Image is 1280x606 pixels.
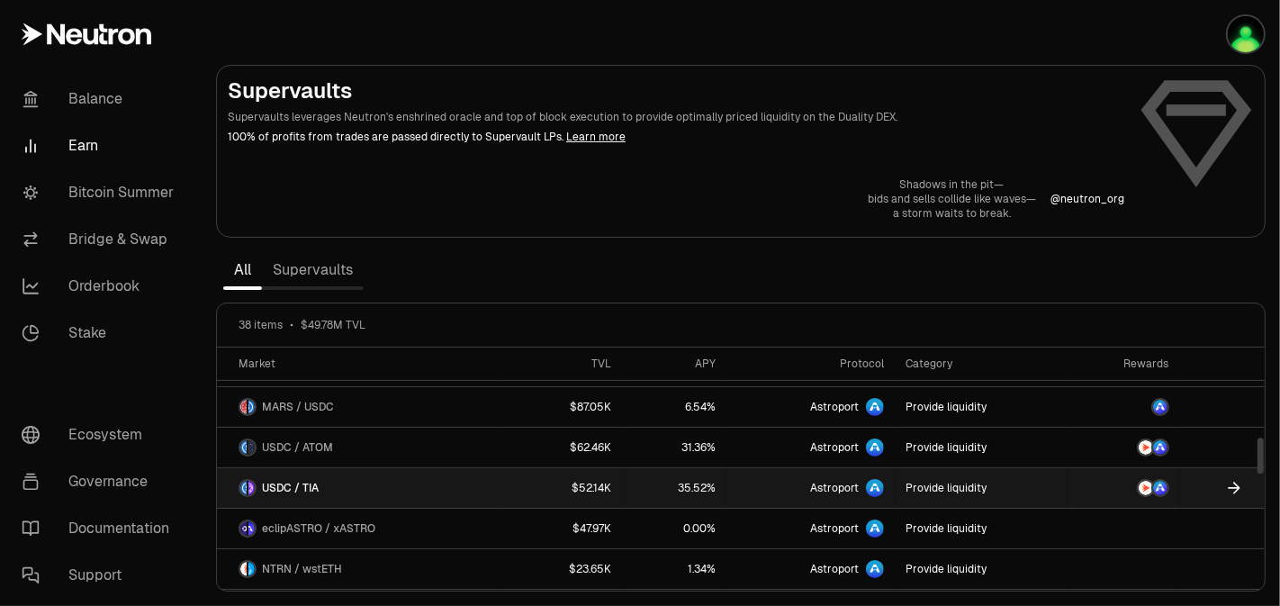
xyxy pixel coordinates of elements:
a: All [223,252,262,288]
a: Balance [7,76,194,122]
a: $52.14K [502,468,622,508]
img: USDC Logo [248,400,255,414]
a: Documentation [7,505,194,552]
a: 31.36% [622,428,726,467]
a: Provide liquidity [895,428,1068,467]
a: Earn [7,122,194,169]
a: NTRN LogowstETH LogoNTRN / wstETH [217,549,502,589]
p: @ neutron_org [1050,192,1124,206]
a: 1.34% [622,549,726,589]
img: Дроп [1228,16,1264,52]
img: xASTRO Logo [248,521,255,536]
a: $47.97K [502,509,622,548]
a: ASTRO Logo [1068,387,1180,427]
span: USDC / TIA [262,481,319,495]
span: Astroport [810,440,859,455]
span: Astroport [810,521,859,536]
span: MARS / USDC [262,400,334,414]
p: Supervaults leverages Neutron's enshrined oracle and top of block execution to provide optimally ... [228,109,1124,125]
a: Provide liquidity [895,549,1068,589]
p: Shadows in the pit— [868,177,1036,192]
img: ATOM Logo [248,440,255,455]
a: Shadows in the pit—bids and sells collide like waves—a storm waits to break. [868,177,1036,221]
img: wstETH Logo [248,562,255,576]
a: USDC LogoTIA LogoUSDC / TIA [217,468,502,508]
a: Astroport [726,549,895,589]
a: MARS LogoUSDC LogoMARS / USDC [217,387,502,427]
p: 100% of profits from trades are passed directly to Supervault LPs. [228,129,1124,145]
a: Orderbook [7,263,194,310]
a: 6.54% [622,387,726,427]
span: USDC / ATOM [262,440,333,455]
a: Provide liquidity [895,468,1068,508]
a: eclipASTRO LogoxASTRO LogoeclipASTRO / xASTRO [217,509,502,548]
p: a storm waits to break. [868,206,1036,221]
a: @neutron_org [1050,192,1124,206]
div: TVL [513,357,611,371]
img: eclipASTRO Logo [240,521,247,536]
a: Bridge & Swap [7,216,194,263]
p: bids and sells collide like waves— [868,192,1036,206]
a: NTRN LogoASTRO Logo [1068,468,1180,508]
div: Market [239,357,491,371]
span: Astroport [810,562,859,576]
img: NTRN Logo [240,562,247,576]
a: Astroport [726,428,895,467]
img: TIA Logo [248,481,255,495]
img: MARS Logo [240,400,247,414]
a: USDC LogoATOM LogoUSDC / ATOM [217,428,502,467]
a: $87.05K [502,387,622,427]
a: $23.65K [502,549,622,589]
a: Supervaults [262,252,364,288]
img: NTRN Logo [1139,481,1153,495]
a: NTRN LogoASTRO Logo [1068,428,1180,467]
a: Governance [7,458,194,505]
span: Astroport [810,481,859,495]
a: Provide liquidity [895,387,1068,427]
img: USDC Logo [240,481,247,495]
span: Astroport [810,400,859,414]
div: Protocol [737,357,884,371]
span: $49.78M TVL [301,318,365,332]
a: Support [7,552,194,599]
a: 35.52% [622,468,726,508]
span: NTRN / wstETH [262,562,342,576]
img: ASTRO Logo [1153,481,1167,495]
img: ASTRO Logo [1153,400,1167,414]
a: $62.46K [502,428,622,467]
a: Astroport [726,387,895,427]
a: Ecosystem [7,412,194,458]
a: Bitcoin Summer [7,169,194,216]
div: APY [633,357,716,371]
span: eclipASTRO / xASTRO [262,521,375,536]
div: Rewards [1078,357,1169,371]
a: Astroport [726,468,895,508]
img: NTRN Logo [1139,440,1153,455]
img: USDC Logo [240,440,247,455]
a: Provide liquidity [895,509,1068,548]
a: 0.00% [622,509,726,548]
div: Category [906,357,1057,371]
a: Learn more [566,130,626,144]
a: Stake [7,310,194,357]
a: Astroport [726,509,895,548]
img: ASTRO Logo [1153,440,1167,455]
h2: Supervaults [228,77,1124,105]
span: 38 items [239,318,283,332]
